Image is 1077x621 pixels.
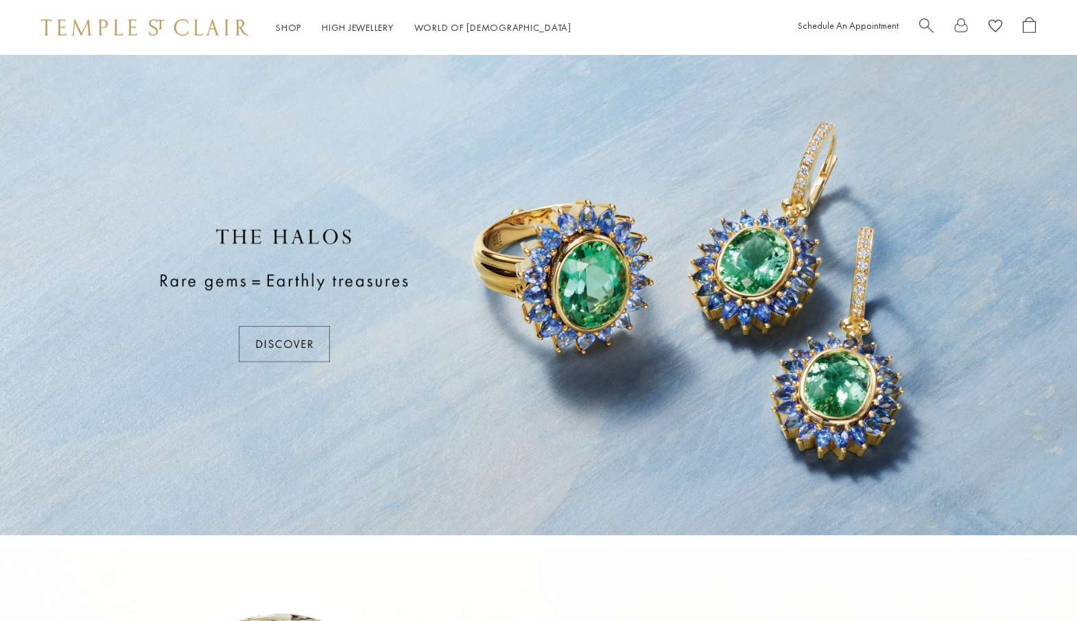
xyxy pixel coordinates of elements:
[1023,17,1036,38] a: Open Shopping Bag
[798,19,899,32] a: Schedule An Appointment
[276,19,571,36] nav: Main navigation
[41,19,248,36] img: Temple St. Clair
[919,17,934,38] a: Search
[276,21,301,34] a: ShopShop
[989,17,1002,38] a: View Wishlist
[1008,556,1063,607] iframe: Gorgias live chat messenger
[322,21,394,34] a: High JewelleryHigh Jewellery
[414,21,571,34] a: World of [DEMOGRAPHIC_DATA]World of [DEMOGRAPHIC_DATA]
